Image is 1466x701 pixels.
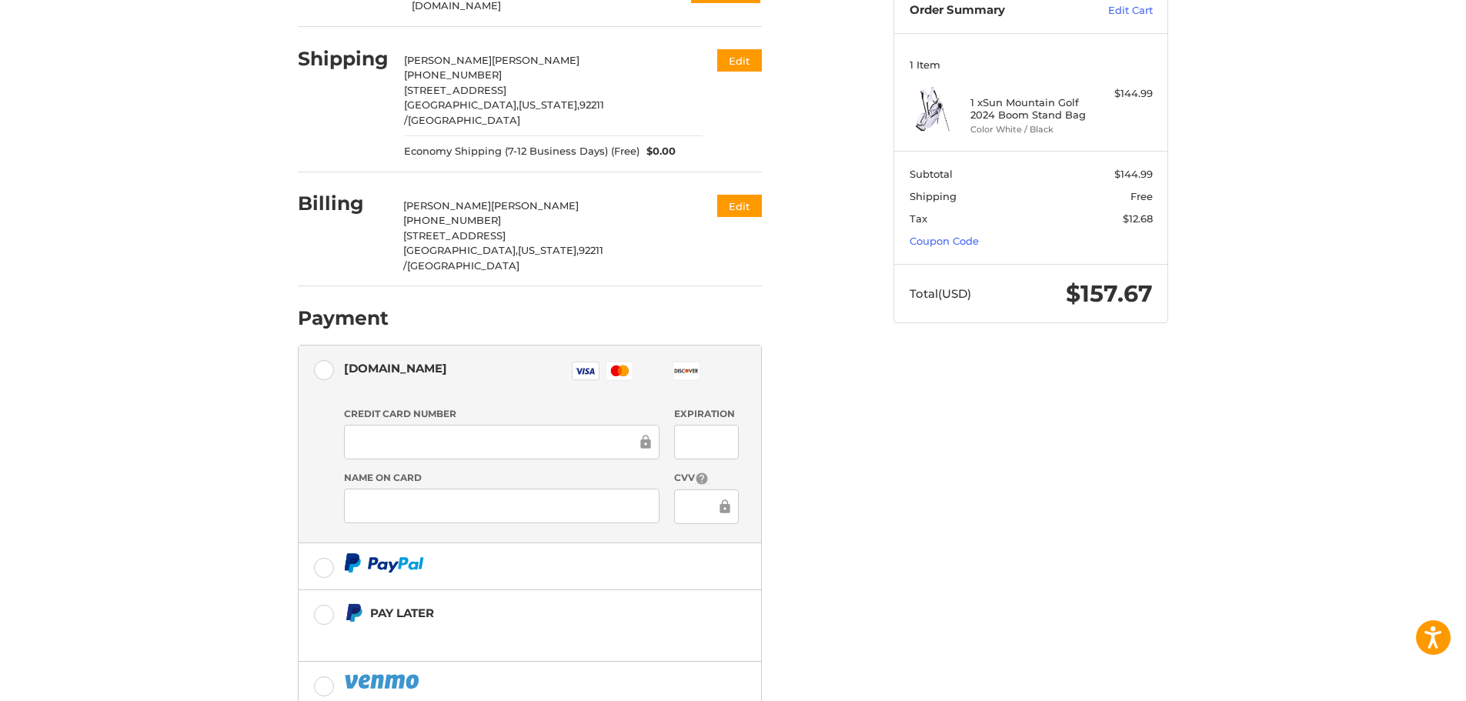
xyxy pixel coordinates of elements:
a: Edit Cart [1075,3,1153,18]
img: PayPal icon [344,672,422,691]
span: [PERSON_NAME] [492,54,579,66]
span: $12.68 [1123,212,1153,225]
span: Free [1130,190,1153,202]
iframe: Google Customer Reviews [1339,659,1466,701]
div: Pay Later [370,600,665,626]
iframe: PayPal Message 1 [344,629,666,643]
h4: 1 x Sun Mountain Golf 2024 Boom Stand Bag [970,96,1088,122]
span: [GEOGRAPHIC_DATA] [407,259,519,272]
span: 92211 / [403,244,603,272]
img: PayPal icon [344,553,424,572]
li: Color White / Black [970,123,1088,136]
span: Tax [910,212,927,225]
span: $144.99 [1114,168,1153,180]
span: [US_STATE], [519,98,579,111]
label: CVV [674,471,738,486]
span: [PERSON_NAME] [404,54,492,66]
h2: Shipping [298,47,389,71]
h3: Order Summary [910,3,1075,18]
span: [PERSON_NAME] [491,199,579,212]
a: Coupon Code [910,235,979,247]
span: $0.00 [639,144,676,159]
div: [DOMAIN_NAME] [344,356,447,381]
span: 92211 / [404,98,604,126]
span: [GEOGRAPHIC_DATA], [404,98,519,111]
span: Subtotal [910,168,953,180]
span: [GEOGRAPHIC_DATA], [403,244,518,256]
span: [PERSON_NAME] [403,199,491,212]
label: Name on Card [344,471,660,485]
button: Edit [717,49,762,72]
h3: 1 Item [910,58,1153,71]
span: $157.67 [1066,279,1153,308]
span: Total (USD) [910,286,971,301]
div: $144.99 [1092,86,1153,102]
h2: Payment [298,306,389,330]
span: [PHONE_NUMBER] [403,214,501,226]
span: [STREET_ADDRESS] [403,229,506,242]
span: [GEOGRAPHIC_DATA] [408,114,520,126]
button: Edit [717,195,762,217]
span: Shipping [910,190,957,202]
span: [STREET_ADDRESS] [404,84,506,96]
span: [PHONE_NUMBER] [404,68,502,81]
span: Economy Shipping (7-12 Business Days) (Free) [404,144,639,159]
span: [US_STATE], [518,244,579,256]
label: Credit Card Number [344,407,660,421]
h2: Billing [298,192,388,215]
img: Pay Later icon [344,603,363,623]
label: Expiration [674,407,738,421]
